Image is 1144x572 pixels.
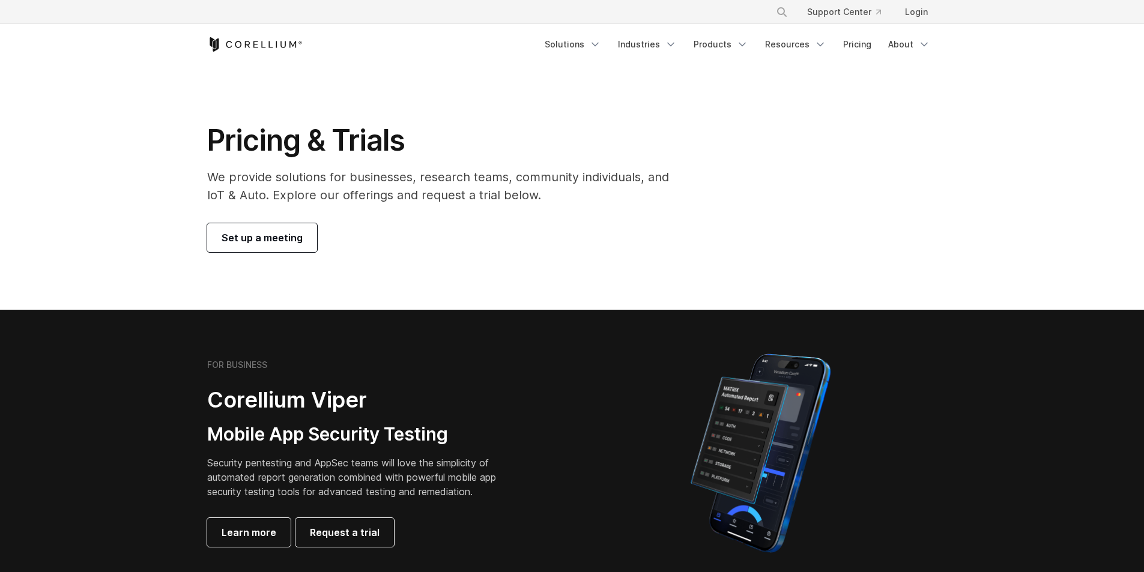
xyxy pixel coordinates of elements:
div: Navigation Menu [537,34,937,55]
a: Solutions [537,34,608,55]
button: Search [771,1,793,23]
a: Pricing [836,34,879,55]
a: Request a trial [295,518,394,547]
a: Set up a meeting [207,223,317,252]
p: We provide solutions for businesses, research teams, community individuals, and IoT & Auto. Explo... [207,168,686,204]
img: Corellium MATRIX automated report on iPhone showing app vulnerability test results across securit... [670,348,851,558]
a: Support Center [797,1,891,23]
a: Industries [611,34,684,55]
h3: Mobile App Security Testing [207,423,515,446]
a: Learn more [207,518,291,547]
h1: Pricing & Trials [207,122,686,158]
a: Resources [758,34,834,55]
span: Learn more [222,525,276,540]
a: Login [895,1,937,23]
h2: Corellium Viper [207,387,515,414]
a: About [881,34,937,55]
a: Corellium Home [207,37,303,52]
p: Security pentesting and AppSec teams will love the simplicity of automated report generation comb... [207,456,515,499]
a: Products [686,34,755,55]
span: Set up a meeting [222,230,303,245]
h6: FOR BUSINESS [207,360,267,370]
span: Request a trial [310,525,380,540]
div: Navigation Menu [761,1,937,23]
